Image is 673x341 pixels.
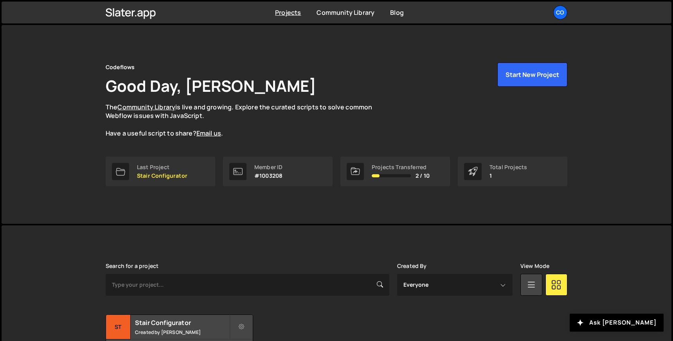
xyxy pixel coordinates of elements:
button: Start New Project [497,62,567,87]
a: Projects [275,8,301,17]
h2: Stair Configurator [135,318,229,327]
p: The is live and growing. Explore the curated scripts to solve common Webflow issues with JavaScri... [106,103,387,138]
a: Community Library [117,103,175,111]
div: Last Project [137,164,187,170]
p: Stair Configurator [137,173,187,179]
div: Projects Transferred [372,164,430,170]
a: Community Library [317,8,374,17]
div: St [106,315,131,339]
small: Created by [PERSON_NAME] [135,329,229,336]
button: Ask [PERSON_NAME] [570,314,664,332]
a: Blog [390,8,404,17]
input: Type your project... [106,274,389,296]
label: Created By [397,263,427,269]
p: 1 [489,173,527,179]
h1: Good Day, [PERSON_NAME] [106,75,316,96]
a: Co [553,5,567,20]
label: Search for a project [106,263,158,269]
a: Last Project Stair Configurator [106,157,215,186]
span: 2 / 10 [416,173,430,179]
p: #1003208 [254,173,283,179]
a: Email us [196,129,221,137]
label: View Mode [520,263,549,269]
div: Codeflows [106,62,135,72]
div: Total Projects [489,164,527,170]
div: Member ID [254,164,283,170]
